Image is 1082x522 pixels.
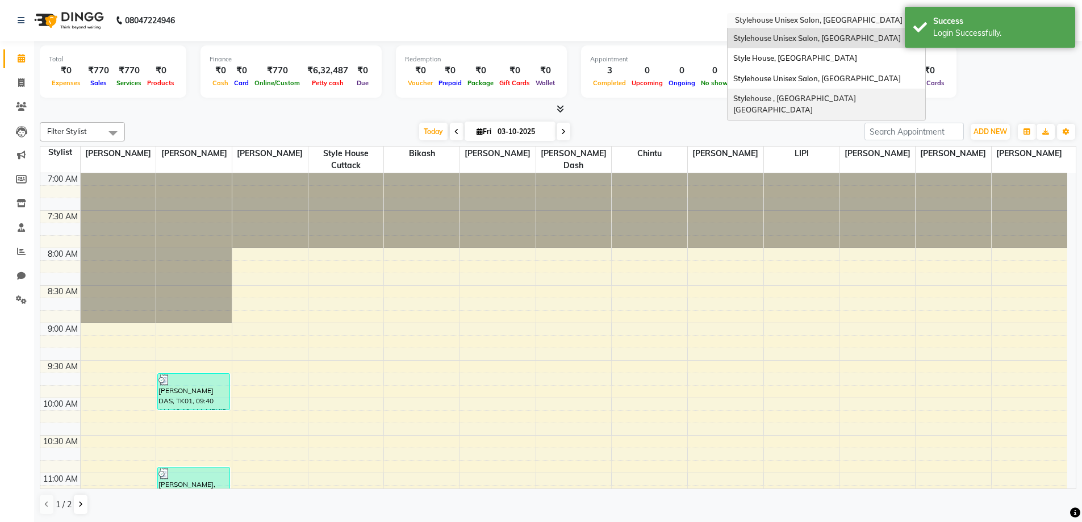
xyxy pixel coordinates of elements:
span: [PERSON_NAME] [460,147,536,161]
div: 8:30 AM [45,286,80,298]
div: ₹0 [465,64,496,77]
div: Appointment [590,55,731,64]
span: [PERSON_NAME] [916,147,991,161]
span: LIPI [764,147,839,161]
div: 7:00 AM [45,173,80,185]
span: Gift Cards [496,79,533,87]
span: Gift Cards [911,79,947,87]
b: 08047224946 [125,5,175,36]
input: Search Appointment [864,123,964,140]
span: Petty cash [309,79,346,87]
div: Finance [210,55,373,64]
span: Wallet [533,79,558,87]
div: ₹0 [210,64,231,77]
input: 2025-10-03 [494,123,551,140]
span: Bikash [384,147,459,161]
span: Card [231,79,252,87]
span: No show [698,79,731,87]
div: 0 [629,64,666,77]
div: 0 [698,64,731,77]
span: Style house cuttack [308,147,384,173]
button: ADD NEW [971,124,1010,140]
span: Stylehouse Unisex Salon, [GEOGRAPHIC_DATA] [733,34,901,43]
span: [PERSON_NAME] Dash [536,147,612,173]
span: Stylehouse Unisex Salon, [GEOGRAPHIC_DATA] [733,74,901,83]
span: Filter Stylist [47,127,87,136]
span: Fri [474,127,494,136]
div: 0 [666,64,698,77]
span: Prepaid [436,79,465,87]
div: Stylist [40,147,80,158]
div: ₹770 [114,64,144,77]
div: ₹0 [911,64,947,77]
div: 10:30 AM [41,436,80,448]
span: [PERSON_NAME] [992,147,1067,161]
div: 10:00 AM [41,398,80,410]
span: [PERSON_NAME] [688,147,763,161]
span: [PERSON_NAME] [81,147,156,161]
span: [PERSON_NAME] [156,147,232,161]
div: ₹6,32,487 [303,64,353,77]
span: Package [465,79,496,87]
span: Style House, [GEOGRAPHIC_DATA] [733,53,857,62]
div: ₹0 [144,64,177,77]
span: [PERSON_NAME] [839,147,915,161]
div: ₹0 [49,64,83,77]
span: Today [419,123,448,140]
div: 3 [590,64,629,77]
div: 11:00 AM [41,473,80,485]
div: 9:00 AM [45,323,80,335]
div: Redemption [405,55,558,64]
div: ₹0 [231,64,252,77]
div: Success [933,15,1067,27]
div: ₹0 [353,64,373,77]
div: ₹0 [405,64,436,77]
span: Expenses [49,79,83,87]
div: Login Successfully. [933,27,1067,39]
span: Voucher [405,79,436,87]
span: 1 / 2 [56,499,72,511]
span: Sales [87,79,110,87]
span: Services [114,79,144,87]
div: ₹0 [436,64,465,77]
span: Products [144,79,177,87]
div: ₹0 [533,64,558,77]
div: [PERSON_NAME] DAS, TK01, 09:40 AM-10:10 AM, MEN'S Hair Cut Basic [158,374,229,410]
span: Ongoing [666,79,698,87]
div: Total [49,55,177,64]
span: ADD NEW [974,127,1007,136]
span: Completed [590,79,629,87]
div: ₹0 [496,64,533,77]
img: logo [29,5,107,36]
div: ₹770 [252,64,303,77]
div: 9:30 AM [45,361,80,373]
span: Cash [210,79,231,87]
span: [PERSON_NAME] [232,147,308,161]
div: 7:30 AM [45,211,80,223]
div: 8:00 AM [45,248,80,260]
span: Stylehouse , [GEOGRAPHIC_DATA] [GEOGRAPHIC_DATA] [733,94,858,114]
ng-dropdown-panel: Options list [727,28,926,121]
div: ₹770 [83,64,114,77]
span: Online/Custom [252,79,303,87]
span: Upcoming [629,79,666,87]
span: Due [354,79,371,87]
span: Chintu [612,147,687,161]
